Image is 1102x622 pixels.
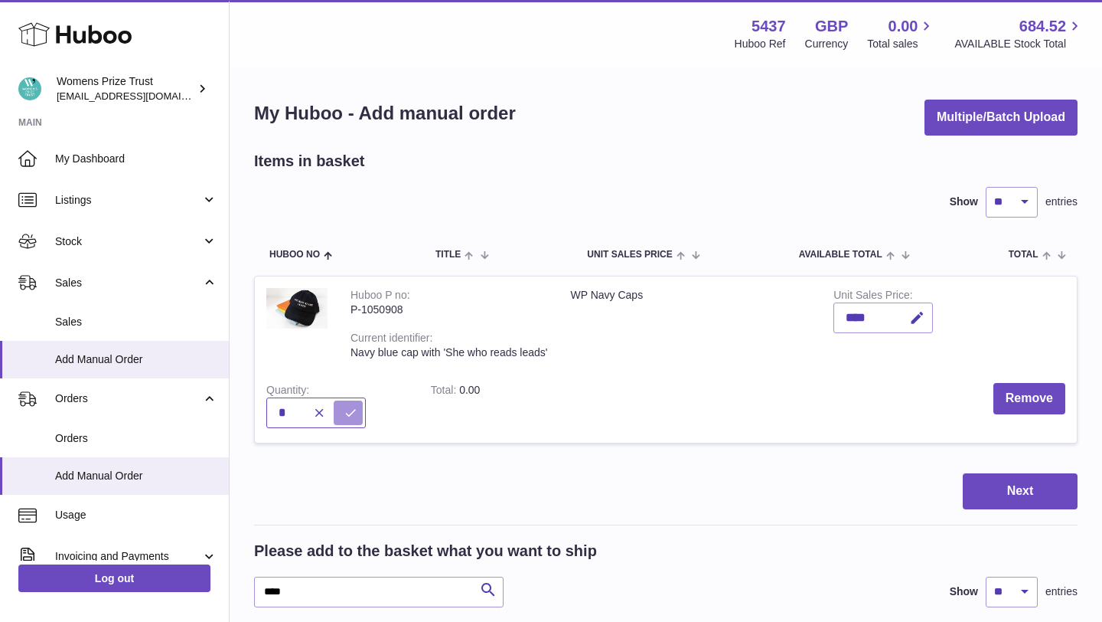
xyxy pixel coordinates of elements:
span: 0.00 [459,384,480,396]
label: Quantity [266,384,309,400]
div: Currency [805,37,849,51]
h2: Please add to the basket what you want to ship [254,541,597,561]
span: [EMAIL_ADDRESS][DOMAIN_NAME] [57,90,225,102]
span: Sales [55,315,217,329]
span: My Dashboard [55,152,217,166]
div: Huboo Ref [735,37,786,51]
span: Orders [55,431,217,446]
span: 684.52 [1019,16,1066,37]
span: Listings [55,193,201,208]
div: Current identifier [350,332,432,348]
img: info@womensprizeforfiction.co.uk [18,77,41,100]
span: AVAILABLE Stock Total [954,37,1084,51]
a: 684.52 AVAILABLE Stock Total [954,16,1084,51]
span: Total [1009,250,1038,260]
label: Show [950,584,978,599]
span: entries [1045,584,1078,599]
label: Total [431,384,459,400]
div: Huboo P no [350,289,410,305]
a: Log out [18,565,210,592]
span: Usage [55,508,217,522]
span: Unit Sales Price [587,250,672,260]
span: Add Manual Order [55,469,217,483]
span: Huboo no [269,250,320,260]
a: 0.00 Total sales [867,16,935,51]
span: 0.00 [888,16,918,37]
img: WP Navy Caps [266,288,328,329]
div: Womens Prize Trust [57,74,194,103]
h2: Items in basket [254,151,365,172]
span: AVAILABLE Total [799,250,882,260]
span: Invoicing and Payments [55,549,201,564]
button: Next [963,473,1078,509]
strong: GBP [815,16,848,37]
div: P-1050908 [350,303,548,317]
button: Multiple/Batch Upload [924,100,1078,136]
td: WP Navy Caps [559,277,823,372]
span: Sales [55,276,201,290]
span: Total sales [867,37,935,51]
span: Add Manual Order [55,352,217,367]
span: entries [1045,195,1078,209]
span: Orders [55,391,201,406]
div: Navy blue cap with 'She who reads leads' [350,345,548,360]
span: Title [435,250,461,260]
button: Remove [993,383,1065,414]
h1: My Huboo - Add manual order [254,101,516,126]
label: Show [950,195,978,209]
label: Unit Sales Price [833,289,912,305]
strong: 5437 [752,16,786,37]
span: Stock [55,234,201,249]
